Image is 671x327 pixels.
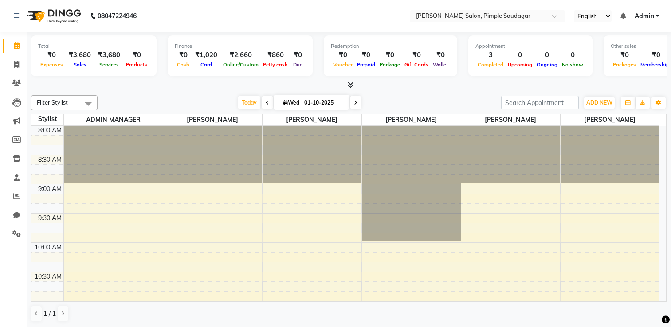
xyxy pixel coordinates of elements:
[71,62,89,68] span: Sales
[64,114,163,125] span: ADMIN MANAGER
[331,62,355,68] span: Voucher
[506,62,534,68] span: Upcoming
[475,43,585,50] div: Appointment
[377,62,402,68] span: Package
[175,50,192,60] div: ₹0
[291,62,305,68] span: Due
[31,114,63,124] div: Stylist
[36,184,63,194] div: 9:00 AM
[290,50,306,60] div: ₹0
[281,99,302,106] span: Wed
[163,114,262,125] span: [PERSON_NAME]
[534,62,560,68] span: Ongoing
[355,62,377,68] span: Prepaid
[238,96,260,109] span: Today
[36,126,63,135] div: 8:00 AM
[38,50,65,60] div: ₹0
[36,155,63,164] div: 8:30 AM
[33,243,63,252] div: 10:00 AM
[362,114,461,125] span: [PERSON_NAME]
[124,50,149,60] div: ₹0
[355,50,377,60] div: ₹0
[263,114,361,125] span: [PERSON_NAME]
[501,96,579,109] input: Search Appointment
[36,214,63,223] div: 9:30 AM
[261,50,290,60] div: ₹860
[506,50,534,60] div: 0
[402,62,431,68] span: Gift Cards
[33,301,63,311] div: 11:00 AM
[198,62,214,68] span: Card
[43,309,56,319] span: 1 / 1
[475,62,506,68] span: Completed
[37,99,68,106] span: Filter Stylist
[534,50,560,60] div: 0
[461,114,560,125] span: [PERSON_NAME]
[261,62,290,68] span: Petty cash
[221,62,261,68] span: Online/Custom
[611,50,638,60] div: ₹0
[331,43,450,50] div: Redemption
[94,50,124,60] div: ₹3,680
[611,62,638,68] span: Packages
[302,96,346,109] input: 2025-10-01
[23,4,83,28] img: logo
[475,50,506,60] div: 3
[561,114,660,125] span: [PERSON_NAME]
[221,50,261,60] div: ₹2,660
[431,62,450,68] span: Wallet
[377,50,402,60] div: ₹0
[635,12,654,21] span: Admin
[124,62,149,68] span: Products
[38,43,149,50] div: Total
[175,62,192,68] span: Cash
[431,50,450,60] div: ₹0
[38,62,65,68] span: Expenses
[97,62,121,68] span: Services
[586,99,612,106] span: ADD NEW
[192,50,221,60] div: ₹1,020
[560,62,585,68] span: No show
[175,43,306,50] div: Finance
[331,50,355,60] div: ₹0
[402,50,431,60] div: ₹0
[98,4,137,28] b: 08047224946
[560,50,585,60] div: 0
[65,50,94,60] div: ₹3,680
[33,272,63,281] div: 10:30 AM
[584,97,615,109] button: ADD NEW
